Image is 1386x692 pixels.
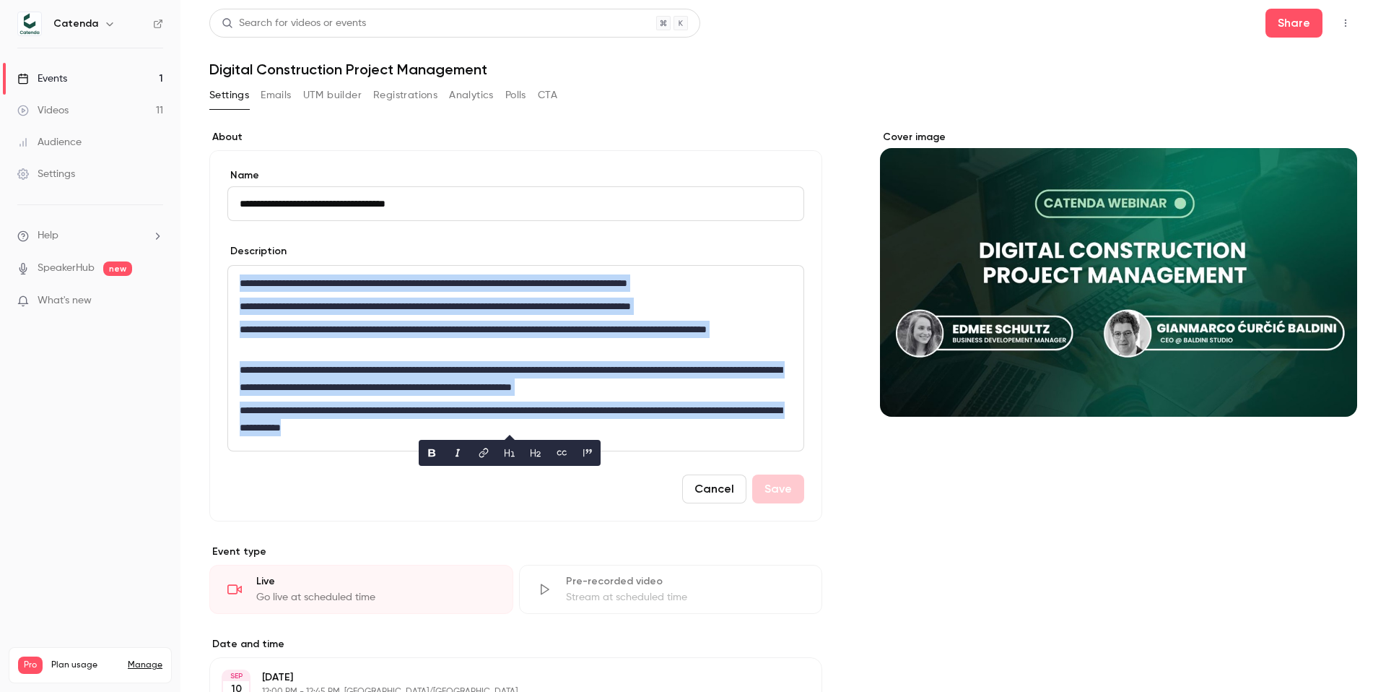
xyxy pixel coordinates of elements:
[51,659,119,671] span: Plan usage
[17,103,69,118] div: Videos
[880,130,1357,144] label: Cover image
[103,261,132,276] span: new
[227,244,287,259] label: Description
[373,84,437,107] button: Registrations
[446,441,469,464] button: italic
[38,261,95,276] a: SpeakerHub
[227,168,804,183] label: Name
[209,637,822,652] label: Date and time
[209,545,822,559] p: Event type
[222,16,366,31] div: Search for videos or events
[38,293,92,308] span: What's new
[17,72,67,86] div: Events
[256,590,495,605] div: Go live at scheduled time
[227,265,804,451] section: description
[449,84,494,107] button: Analytics
[18,12,41,35] img: Catenda
[209,61,1357,78] h1: Digital Construction Project Management
[209,565,513,614] div: LiveGo live at scheduled time
[17,228,163,243] li: help-dropdown-opener
[256,574,495,589] div: Live
[262,670,746,685] p: [DATE]
[566,574,805,589] div: Pre-recorded video
[566,590,805,605] div: Stream at scheduled time
[17,135,82,150] div: Audience
[880,130,1357,417] section: Cover image
[420,441,443,464] button: bold
[538,84,557,107] button: CTA
[1265,9,1322,38] button: Share
[519,565,823,614] div: Pre-recorded videoStream at scheduled time
[53,17,98,31] h6: Catenda
[223,671,249,681] div: SEP
[38,228,58,243] span: Help
[209,84,249,107] button: Settings
[17,167,75,181] div: Settings
[261,84,291,107] button: Emails
[303,84,362,107] button: UTM builder
[128,659,162,671] a: Manage
[209,130,822,144] label: About
[146,295,163,308] iframe: Noticeable Trigger
[505,84,526,107] button: Polls
[18,657,43,674] span: Pro
[576,441,599,464] button: blockquote
[472,441,495,464] button: link
[682,475,746,503] button: Cancel
[228,266,803,451] div: editor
